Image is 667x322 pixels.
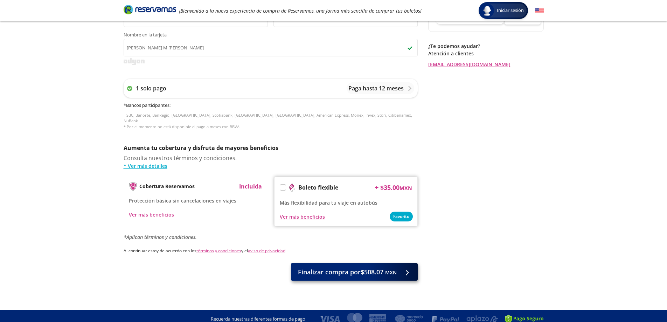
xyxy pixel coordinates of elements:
[124,39,418,56] input: Nombre en la tarjetacheckmark
[375,182,378,193] p: +
[291,263,418,281] button: Finalizar compra por$508.07 MXN
[239,182,262,191] p: Incluida
[139,183,195,190] p: Cobertura Reservamos
[124,162,418,170] a: * Ver más detalles
[124,144,418,152] p: Aumenta tu cobertura y disfruta de mayores beneficios
[298,183,338,192] p: Boleto flexible
[380,183,412,192] span: $ 35.00
[124,233,418,241] p: *Aplican términos y condiciones.
[179,7,422,14] em: ¡Bienvenido a la nueva experiencia de compra de Reservamos, una forma más sencilla de comprar tus...
[124,4,176,15] i: Brand Logo
[124,102,418,109] h6: * Bancos participantes :
[129,197,236,204] span: Protección básica sin cancelaciones en viajes
[136,84,166,93] p: 1 solo pago
[348,84,404,93] p: Paga hasta 12 meses
[124,33,418,39] span: Nombre en la tarjeta
[280,213,325,220] button: Ver más beneficios
[124,112,418,130] p: HSBC, Banorte, BanRegio, [GEOGRAPHIC_DATA], Scotiabank, [GEOGRAPHIC_DATA], [GEOGRAPHIC_DATA], Ame...
[428,61,544,68] a: [EMAIL_ADDRESS][DOMAIN_NAME]
[129,211,174,218] button: Ver más beneficios
[124,248,418,254] p: Al continuar estoy de acuerdo con los y el .
[494,7,527,14] span: Iniciar sesión
[280,199,377,206] span: Más flexibilidad para tu viaje en autobús
[196,248,241,254] a: términos y condiciones
[124,124,239,129] span: * Por el momento no está disponible el pago a meses con BBVA
[428,50,544,57] p: Atención a clientes
[124,4,176,17] a: Brand Logo
[428,42,544,50] p: ¿Te podemos ayudar?
[124,58,145,65] img: svg+xml;base64,PD94bWwgdmVyc2lvbj0iMS4wIiBlbmNvZGluZz0iVVRGLTgiPz4KPHN2ZyB3aWR0aD0iMzk2cHgiIGhlaW...
[124,154,418,170] div: Consulta nuestros términos y condiciones.
[298,267,397,277] span: Finalizar compra por $508.07
[407,45,413,50] img: checkmark
[385,269,397,276] small: MXN
[248,248,285,254] a: aviso de privacidad
[399,185,412,191] small: MXN
[535,6,544,15] button: English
